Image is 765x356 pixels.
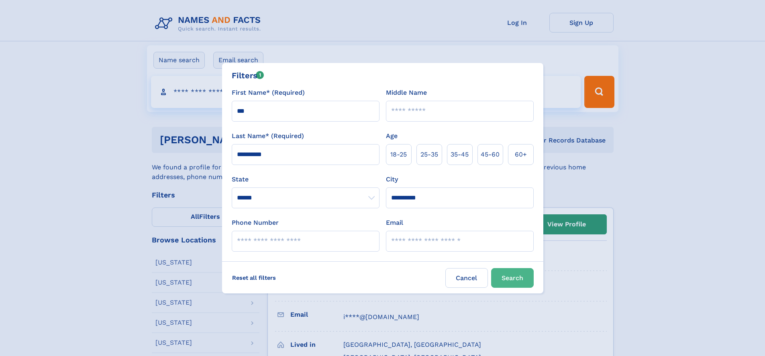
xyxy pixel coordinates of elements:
[515,150,527,159] span: 60+
[386,131,398,141] label: Age
[390,150,407,159] span: 18‑25
[227,268,281,287] label: Reset all filters
[232,175,379,184] label: State
[481,150,500,159] span: 45‑60
[386,218,403,228] label: Email
[232,88,305,98] label: First Name* (Required)
[386,175,398,184] label: City
[451,150,469,159] span: 35‑45
[420,150,438,159] span: 25‑35
[386,88,427,98] label: Middle Name
[232,69,264,81] div: Filters
[232,131,304,141] label: Last Name* (Required)
[445,268,488,288] label: Cancel
[491,268,534,288] button: Search
[232,218,279,228] label: Phone Number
